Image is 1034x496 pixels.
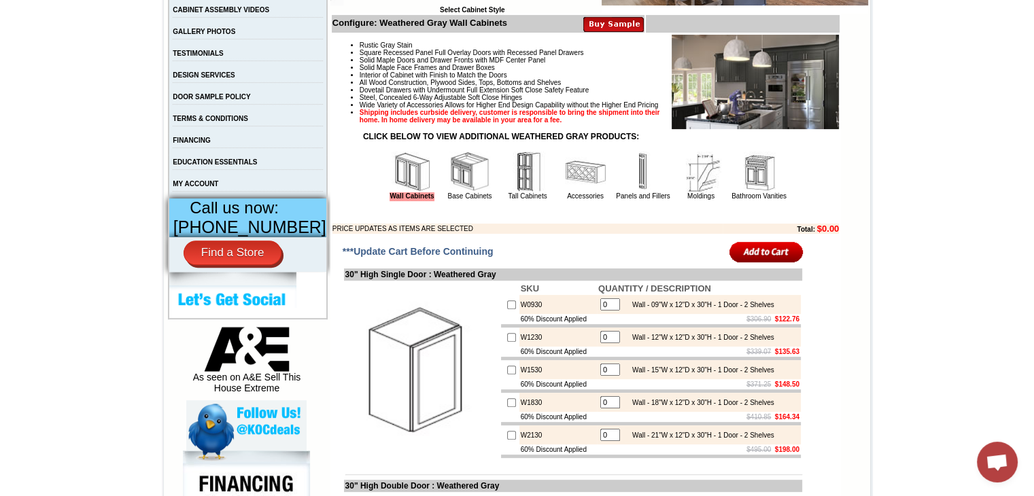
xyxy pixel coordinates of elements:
a: DESIGN SERVICES [173,71,235,79]
s: $371.25 [746,380,771,388]
img: spacer.gif [115,38,117,39]
td: 60% Discount Applied [519,444,597,455]
img: spacer.gif [158,38,160,39]
a: Moldings [687,192,714,200]
b: $164.34 [775,413,799,421]
span: Interior of Cabinet with Finish to Match the Doors [360,71,507,79]
img: spacer.gif [194,38,196,39]
img: spacer.gif [71,38,73,39]
strong: CLICK BELOW TO VIEW ADDITIONAL WEATHERED GRAY PRODUCTS: [363,132,639,141]
b: $135.63 [775,348,799,355]
td: 30" High Single Door : Weathered Gray [344,268,802,281]
b: Configure: Weathered Gray Wall Cabinets [332,18,507,28]
td: 60% Discount Applied [519,379,597,389]
td: W2130 [519,425,597,444]
td: 60% Discount Applied [519,314,597,324]
a: Accessories [567,192,604,200]
a: Bathroom Vanities [731,192,787,200]
b: $0.00 [817,224,840,234]
b: QUANTITY / DESCRIPTION [598,283,711,294]
span: Rustic Gray Stain [360,41,413,49]
span: Dovetail Drawers with Undermount Full Extension Soft Close Safety Feature [360,86,589,94]
b: $148.50 [775,380,799,388]
s: $495.00 [746,446,771,453]
div: Open chat [977,442,1018,482]
img: Wall Cabinets [392,152,432,192]
a: TESTIMONIALS [173,50,223,57]
b: $122.76 [775,315,799,323]
td: Bellmonte Maple [233,62,268,75]
span: ***Update Cart Before Continuing [343,246,494,257]
a: Base Cabinets [447,192,492,200]
b: $198.00 [775,446,799,453]
td: [PERSON_NAME] White Shaker [117,62,158,77]
strong: Shipping includes curbside delivery, customer is responsible to bring the shipment into their hom... [360,109,660,124]
td: W1530 [519,360,597,379]
s: $410.85 [746,413,771,421]
div: Wall - 18"W x 12"D x 30"H - 1 Door - 2 Shelves [625,399,774,406]
a: MY ACCOUNT [173,180,218,188]
td: PRICE UPDATES AS ITEMS ARE SELECTED [332,224,723,234]
img: Accessories [565,152,606,192]
img: Tall Cabinets [507,152,548,192]
td: Alabaster Shaker [37,62,71,75]
a: GALLERY PHOTOS [173,28,235,35]
img: spacer.gif [231,38,233,39]
td: W1230 [519,327,597,347]
div: Wall - 12"W x 12"D x 30"H - 1 Door - 2 Shelves [625,334,774,341]
td: Baycreek Gray [160,62,194,75]
a: Find a Store [184,241,282,265]
input: Add to Cart [729,241,804,263]
div: Wall - 09"W x 12"D x 30"H - 1 Door - 2 Shelves [625,301,774,308]
a: FINANCING [173,137,211,144]
img: Bathroom Vanities [738,152,779,192]
img: spacer.gif [35,38,37,39]
a: Wall Cabinets [390,192,434,201]
div: Wall - 21"W x 12"D x 30"H - 1 Door - 2 Shelves [625,431,774,439]
img: 30'' High Single Door [345,294,498,446]
span: Solid Maple Doors and Drawer Fronts with MDF Center Panel [360,56,545,64]
img: Base Cabinets [449,152,490,192]
a: CABINET ASSEMBLY VIDEOS [173,6,269,14]
span: Call us now: [190,198,279,217]
a: DOOR SAMPLE POLICY [173,93,250,101]
td: 30" High Double Door : Weathered Gray [344,480,802,492]
b: SKU [521,283,539,294]
span: [PHONE_NUMBER] [173,217,326,236]
s: $306.90 [746,315,771,323]
b: Select Cabinet Style [440,6,505,14]
td: 60% Discount Applied [519,347,597,357]
span: All Wood Construction, Plywood Sides, Tops, Bottoms and Shelves [360,79,561,86]
span: Square Recessed Panel Full Overlay Doors with Recessed Panel Drawers [360,49,584,56]
span: Steel, Concealed 6-Way Adjustable Soft Close Hinges [360,94,522,101]
td: Beachwood Oak Shaker [196,62,231,77]
img: Panels and Fillers [623,152,664,192]
td: [PERSON_NAME] Yellow Walnut [73,62,115,77]
div: As seen on A&E Sell This House Extreme [186,327,307,400]
a: TERMS & CONDITIONS [173,115,248,122]
b: Total: [797,226,814,233]
a: Tall Cabinets [508,192,547,200]
s: $339.07 [746,348,771,355]
span: Solid Maple Face Frames and Drawer Boxes [360,64,495,71]
a: Panels and Fillers [616,192,670,200]
img: Moldings [680,152,721,192]
td: 60% Discount Applied [519,412,597,422]
img: Product Image [672,35,839,129]
td: W1830 [519,393,597,412]
td: W0930 [519,295,597,314]
span: Wide Variety of Accessories Allows for Higher End Design Capability without the Higher End Pricing [360,101,658,109]
div: Wall - 15"W x 12"D x 30"H - 1 Door - 2 Shelves [625,366,774,374]
a: EDUCATION ESSENTIALS [173,158,257,166]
